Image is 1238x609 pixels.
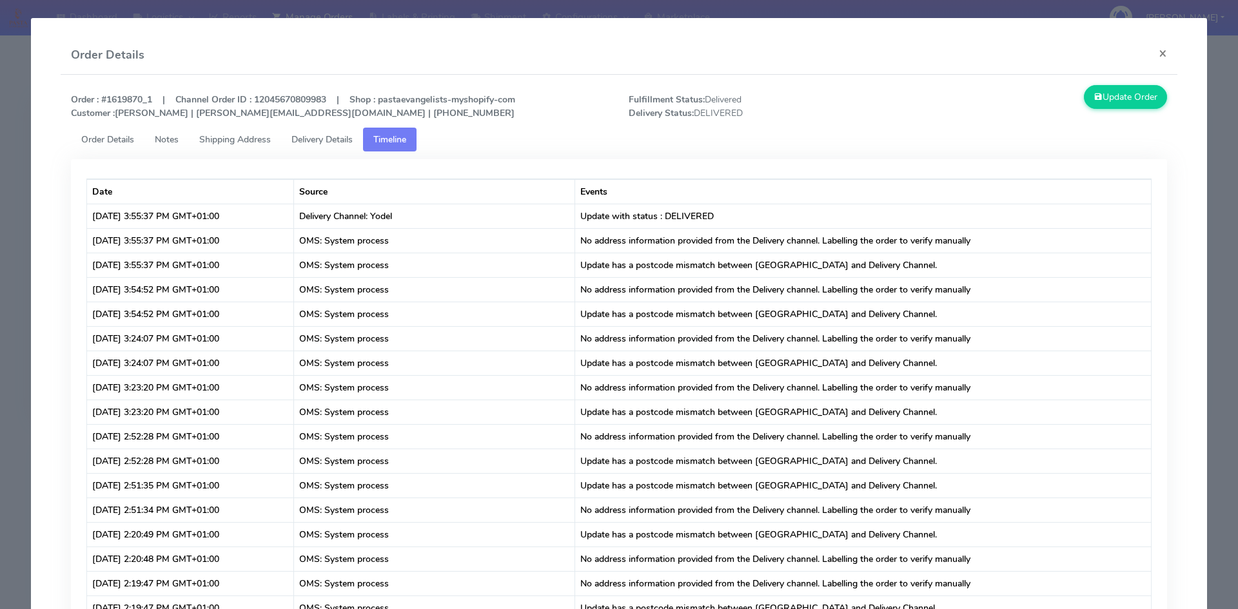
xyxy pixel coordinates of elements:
[87,375,294,400] td: [DATE] 3:23:20 PM GMT+01:00
[575,424,1152,449] td: No address information provided from the Delivery channel. Labelling the order to verify manually
[294,498,575,522] td: OMS: System process
[87,571,294,595] td: [DATE] 2:19:47 PM GMT+01:00
[87,400,294,424] td: [DATE] 3:23:20 PM GMT+01:00
[575,351,1152,375] td: Update has a postcode mismatch between [GEOGRAPHIC_DATA] and Delivery Channel.
[87,449,294,473] td: [DATE] 2:52:28 PM GMT+01:00
[81,133,134,146] span: Order Details
[87,473,294,498] td: [DATE] 2:51:35 PM GMT+01:00
[575,449,1152,473] td: Update has a postcode mismatch between [GEOGRAPHIC_DATA] and Delivery Channel.
[1148,36,1177,70] button: Close
[294,204,575,228] td: Delivery Channel: Yodel
[294,326,575,351] td: OMS: System process
[294,375,575,400] td: OMS: System process
[155,133,179,146] span: Notes
[87,228,294,253] td: [DATE] 3:55:37 PM GMT+01:00
[575,179,1152,204] th: Events
[629,93,705,106] strong: Fulfillment Status:
[575,473,1152,498] td: Update has a postcode mismatch between [GEOGRAPHIC_DATA] and Delivery Channel.
[1084,85,1168,109] button: Update Order
[619,93,898,120] span: Delivered DELIVERED
[294,424,575,449] td: OMS: System process
[373,133,406,146] span: Timeline
[294,400,575,424] td: OMS: System process
[87,522,294,546] td: [DATE] 2:20:49 PM GMT+01:00
[294,228,575,253] td: OMS: System process
[575,546,1152,571] td: No address information provided from the Delivery channel. Labelling the order to verify manually
[87,546,294,571] td: [DATE] 2:20:48 PM GMT+01:00
[294,277,575,302] td: OMS: System process
[71,46,144,64] h4: Order Details
[575,375,1152,400] td: No address information provided from the Delivery channel. Labelling the order to verify manually
[291,133,353,146] span: Delivery Details
[575,302,1152,326] td: Update has a postcode mismatch between [GEOGRAPHIC_DATA] and Delivery Channel.
[87,302,294,326] td: [DATE] 3:54:52 PM GMT+01:00
[87,204,294,228] td: [DATE] 3:55:37 PM GMT+01:00
[575,204,1152,228] td: Update with status : DELIVERED
[575,522,1152,546] td: Update has a postcode mismatch between [GEOGRAPHIC_DATA] and Delivery Channel.
[87,179,294,204] th: Date
[71,128,1168,151] ul: Tabs
[575,253,1152,277] td: Update has a postcode mismatch between [GEOGRAPHIC_DATA] and Delivery Channel.
[294,253,575,277] td: OMS: System process
[629,107,694,119] strong: Delivery Status:
[294,546,575,571] td: OMS: System process
[294,449,575,473] td: OMS: System process
[87,277,294,302] td: [DATE] 3:54:52 PM GMT+01:00
[575,400,1152,424] td: Update has a postcode mismatch between [GEOGRAPHIC_DATA] and Delivery Channel.
[87,351,294,375] td: [DATE] 3:24:07 PM GMT+01:00
[575,228,1152,253] td: No address information provided from the Delivery channel. Labelling the order to verify manually
[87,424,294,449] td: [DATE] 2:52:28 PM GMT+01:00
[87,326,294,351] td: [DATE] 3:24:07 PM GMT+01:00
[575,498,1152,522] td: No address information provided from the Delivery channel. Labelling the order to verify manually
[71,93,515,119] strong: Order : #1619870_1 | Channel Order ID : 12045670809983 | Shop : pastaevangelists-myshopify-com [P...
[575,277,1152,302] td: No address information provided from the Delivery channel. Labelling the order to verify manually
[199,133,271,146] span: Shipping Address
[575,571,1152,595] td: No address information provided from the Delivery channel. Labelling the order to verify manually
[87,498,294,522] td: [DATE] 2:51:34 PM GMT+01:00
[294,473,575,498] td: OMS: System process
[575,326,1152,351] td: No address information provided from the Delivery channel. Labelling the order to verify manually
[294,522,575,546] td: OMS: System process
[71,107,115,119] strong: Customer :
[87,253,294,277] td: [DATE] 3:55:37 PM GMT+01:00
[294,302,575,326] td: OMS: System process
[294,179,575,204] th: Source
[294,571,575,595] td: OMS: System process
[294,351,575,375] td: OMS: System process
